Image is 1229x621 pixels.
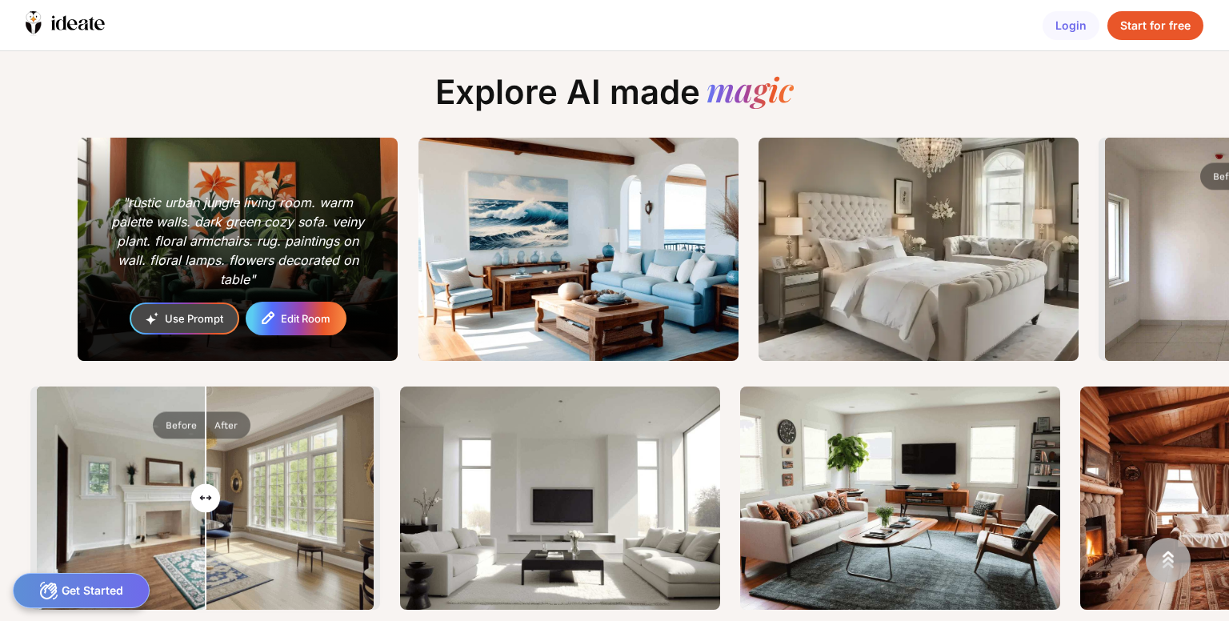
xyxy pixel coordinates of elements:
div: Edit Room [281,314,330,324]
img: Thumbnailtext2image_00688_.png [740,387,1060,610]
div: Use Prompt [131,304,238,334]
div: "rustic urban jungle living room. warm palette walls. dark green cozy sofa. veiny plant. floral a... [103,193,372,289]
div: Get Started [13,573,150,608]
img: ThumbnailOceanlivingroom.png [418,138,739,361]
img: Thumbnailtext2image_00686_.png [400,387,720,610]
div: Login [1043,11,1099,40]
div: Explore AI made [422,72,807,125]
img: After image [37,387,373,610]
div: magic [707,72,794,112]
img: Thumbnailexplore-image9.png [759,138,1079,361]
div: Start for free [1107,11,1203,40]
